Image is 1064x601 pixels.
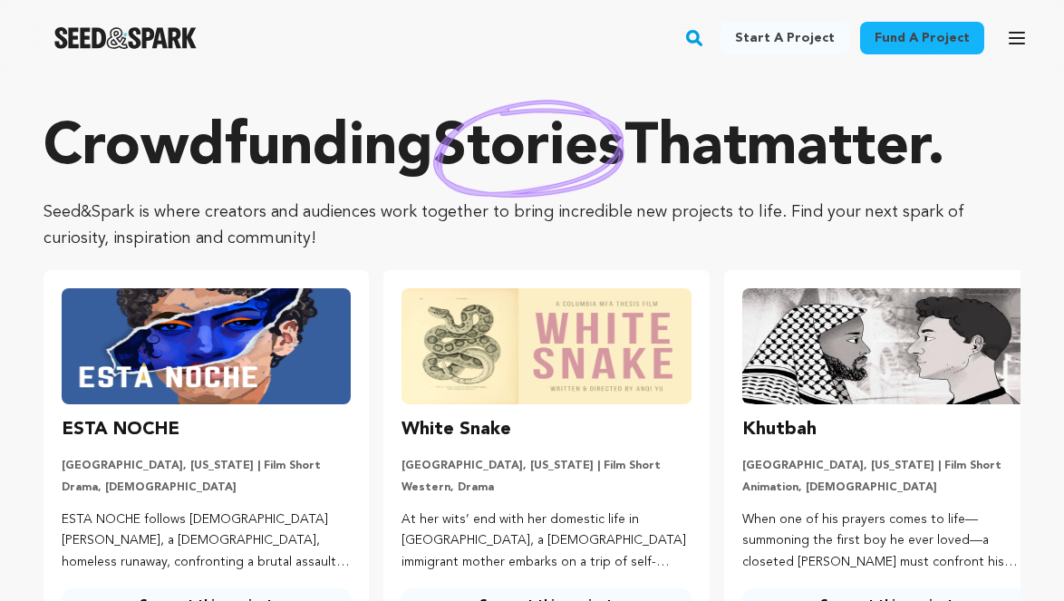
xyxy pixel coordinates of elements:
img: Khutbah image [742,288,1031,404]
p: Western, Drama [401,480,691,495]
p: ESTA NOCHE follows [DEMOGRAPHIC_DATA] [PERSON_NAME], a [DEMOGRAPHIC_DATA], homeless runaway, conf... [62,509,351,574]
img: hand sketched image [433,100,624,199]
h3: White Snake [401,415,511,444]
p: Drama, [DEMOGRAPHIC_DATA] [62,480,351,495]
span: matter [747,120,927,178]
p: [GEOGRAPHIC_DATA], [US_STATE] | Film Short [62,459,351,473]
p: Crowdfunding that . [44,112,1020,185]
img: ESTA NOCHE image [62,288,351,404]
a: Fund a project [860,22,984,54]
p: Animation, [DEMOGRAPHIC_DATA] [742,480,1031,495]
p: [GEOGRAPHIC_DATA], [US_STATE] | Film Short [401,459,691,473]
p: At her wits’ end with her domestic life in [GEOGRAPHIC_DATA], a [DEMOGRAPHIC_DATA] immigrant moth... [401,509,691,574]
a: Start a project [721,22,849,54]
img: Seed&Spark Logo Dark Mode [54,27,197,49]
h3: Khutbah [742,415,817,444]
p: Seed&Spark is where creators and audiences work together to bring incredible new projects to life... [44,199,1020,252]
img: White Snake image [401,288,691,404]
h3: ESTA NOCHE [62,415,179,444]
p: [GEOGRAPHIC_DATA], [US_STATE] | Film Short [742,459,1031,473]
a: Seed&Spark Homepage [54,27,197,49]
p: When one of his prayers comes to life—summoning the first boy he ever loved—a closeted [PERSON_NA... [742,509,1031,574]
